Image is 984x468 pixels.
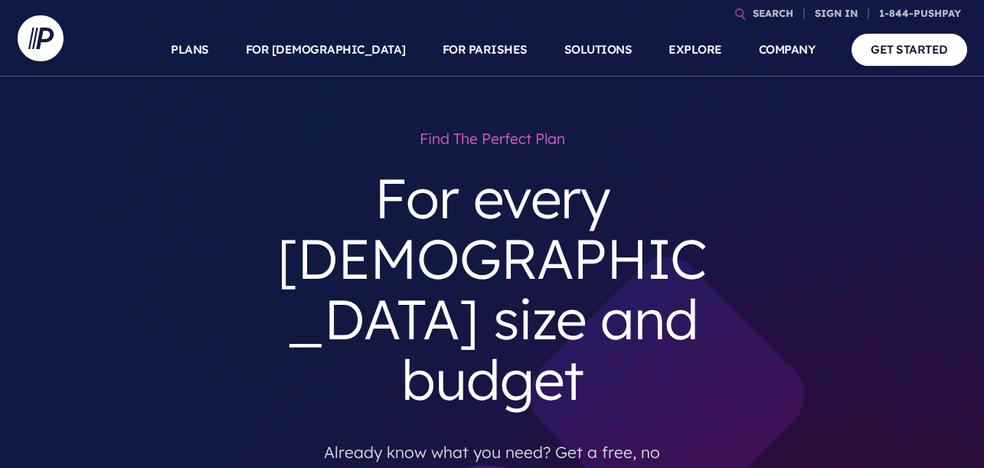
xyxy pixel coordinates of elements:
a: SOLUTIONS [564,23,633,77]
a: COMPANY [759,23,816,77]
h1: Find the perfect plan [261,123,724,155]
h3: For every [DEMOGRAPHIC_DATA] size and budget [261,155,724,423]
a: EXPLORE [669,23,722,77]
a: GET STARTED [852,34,967,65]
a: FOR PARISHES [443,23,528,77]
a: FOR [DEMOGRAPHIC_DATA] [246,23,406,77]
a: PLANS [171,23,209,77]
